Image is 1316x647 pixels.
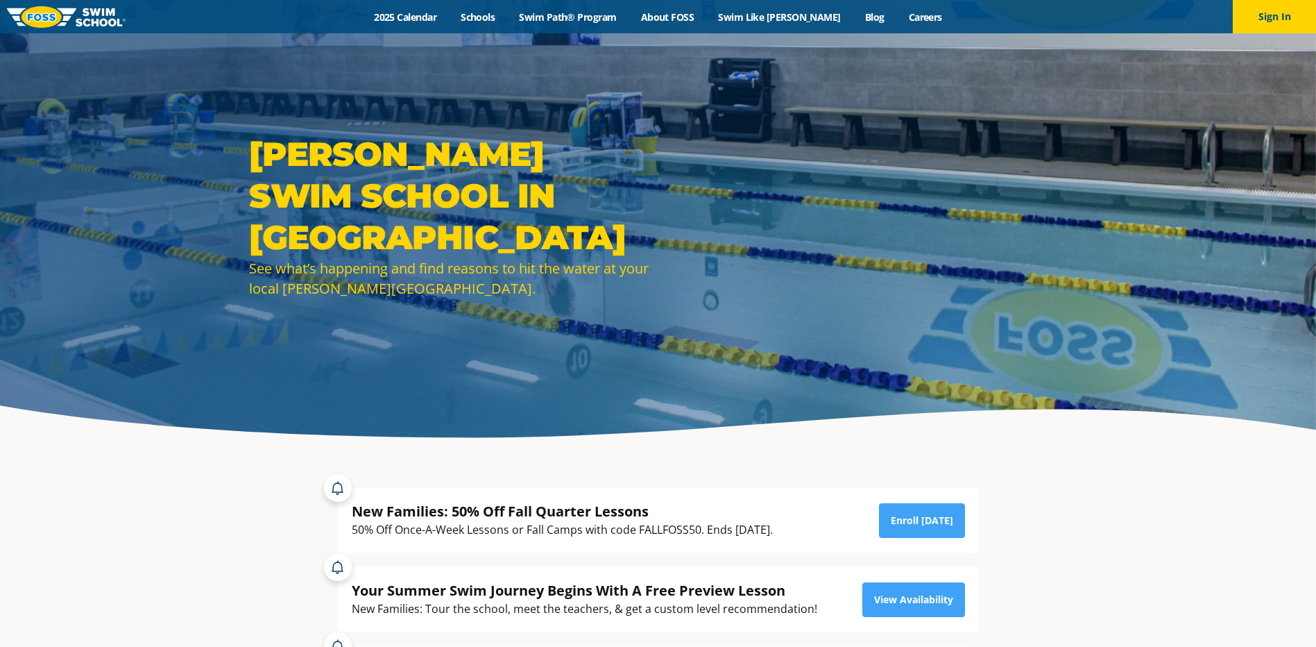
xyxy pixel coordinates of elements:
[629,10,706,24] a: About FOSS
[7,6,126,28] img: FOSS Swim School Logo
[896,10,954,24] a: Careers
[249,133,651,258] h1: [PERSON_NAME] Swim School in [GEOGRAPHIC_DATA]
[706,10,853,24] a: Swim Like [PERSON_NAME]
[507,10,629,24] a: Swim Path® Program
[352,581,817,600] div: Your Summer Swim Journey Begins With A Free Preview Lesson
[853,10,896,24] a: Blog
[352,502,773,521] div: New Families: 50% Off Fall Quarter Lessons
[249,258,651,299] div: See what’s happening and find reasons to hit the water at your local [PERSON_NAME][GEOGRAPHIC_DATA].
[862,582,965,617] a: View Availability
[879,503,965,538] a: Enroll [DATE]
[352,600,817,619] div: New Families: Tour the school, meet the teachers, & get a custom level recommendation!
[449,10,507,24] a: Schools
[362,10,449,24] a: 2025 Calendar
[352,521,773,539] div: 50% Off Once-A-Week Lessons or Fall Camps with code FALLFOSS50. Ends [DATE].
